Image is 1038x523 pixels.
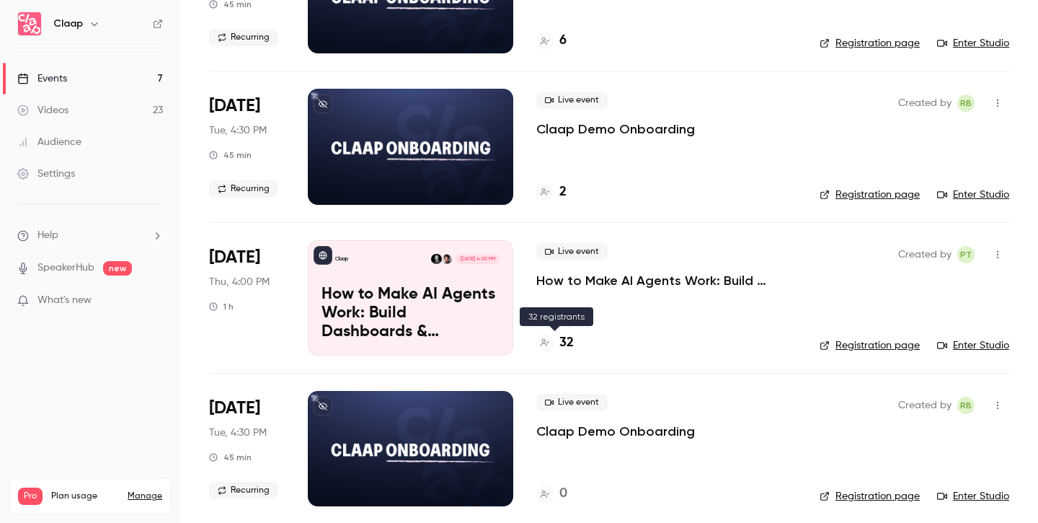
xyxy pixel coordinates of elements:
h4: 6 [559,31,567,50]
span: Recurring [209,482,278,499]
span: PT [960,246,972,263]
span: [DATE] [209,95,260,118]
span: Tue, 4:30 PM [209,123,267,138]
span: Created by [898,397,951,414]
span: Live event [536,92,608,109]
div: 1 h [209,301,234,312]
span: What's new [37,293,92,308]
div: Events [17,71,67,86]
a: Registration page [820,36,920,50]
span: Created by [898,95,951,112]
a: Claap Demo Onboarding [536,120,695,138]
div: 45 min [209,452,252,463]
div: Sep 11 Thu, 4:00 PM (Europe/Lisbon) [209,240,285,356]
a: Registration page [820,338,920,353]
div: Videos [17,103,68,118]
span: Recurring [209,29,278,46]
a: 32 [536,333,574,353]
a: Registration page [820,188,920,202]
span: Tue, 4:30 PM [209,426,267,440]
span: Live event [536,394,608,411]
img: Robin Bonduelle [431,254,441,264]
span: [DATE] 4:00 PM [456,254,499,264]
span: RB [960,95,972,112]
span: RB [960,397,972,414]
div: 45 min [209,149,252,161]
a: How to Make AI Agents Work: Build Dashboards & Automations with Claap MCPClaapPierre TouzeauRobin... [308,240,513,356]
li: help-dropdown-opener [17,228,163,243]
span: Pro [18,488,43,505]
a: 6 [536,31,567,50]
span: new [103,261,132,276]
a: 0 [536,484,567,504]
span: Recurring [209,180,278,198]
a: Manage [128,491,162,502]
span: Robin Bonduelle [957,95,975,112]
h4: 32 [559,333,574,353]
div: Settings [17,167,75,181]
a: Registration page [820,489,920,504]
div: Audience [17,135,81,149]
span: Help [37,228,58,243]
h6: Claap [53,17,83,31]
a: Enter Studio [937,338,1009,353]
a: Enter Studio [937,489,1009,504]
p: How to Make AI Agents Work: Build Dashboards & Automations with Claap MCP [321,286,500,341]
a: 2 [536,183,567,202]
a: How to Make AI Agents Work: Build Dashboards & Automations with Claap MCP [536,272,797,289]
div: Sep 9 Tue, 5:30 PM (Europe/Paris) [209,89,285,204]
iframe: Noticeable Trigger [146,294,163,307]
a: Enter Studio [937,188,1009,202]
h4: 0 [559,484,567,504]
span: [DATE] [209,397,260,420]
span: Pierre Touzeau [957,246,975,263]
a: SpeakerHub [37,260,94,276]
span: Created by [898,246,951,263]
img: Pierre Touzeau [442,254,452,264]
span: Plan usage [51,491,119,502]
div: Sep 16 Tue, 5:30 PM (Europe/Paris) [209,391,285,506]
a: Claap Demo Onboarding [536,423,695,440]
img: Claap [18,12,41,35]
span: Live event [536,243,608,260]
span: Robin Bonduelle [957,397,975,414]
a: Enter Studio [937,36,1009,50]
span: [DATE] [209,246,260,269]
span: Thu, 4:00 PM [209,275,270,289]
p: Claap [335,255,348,263]
h4: 2 [559,183,567,202]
